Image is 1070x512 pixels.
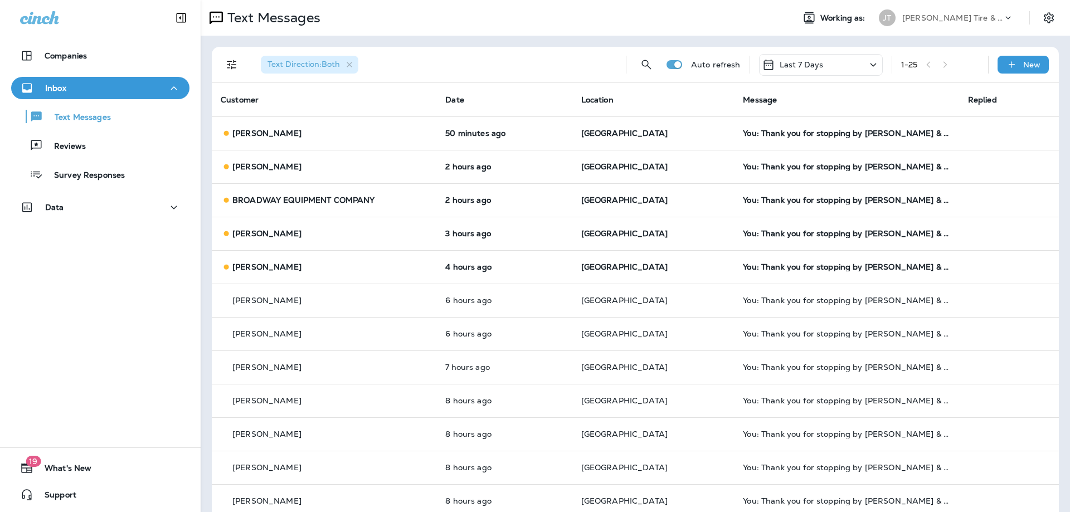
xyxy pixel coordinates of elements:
div: You: Thank you for stopping by Jensen Tire & Auto - North 90th Street. Please take 30 seconds to ... [743,196,950,204]
span: Message [743,95,777,105]
span: [GEOGRAPHIC_DATA] [581,295,668,305]
button: 19What's New [11,457,189,479]
p: [PERSON_NAME] [232,329,301,338]
span: [GEOGRAPHIC_DATA] [581,396,668,406]
button: Settings [1039,8,1059,28]
p: Aug 13, 2025 09:58 AM [445,329,563,338]
div: You: Thank you for stopping by Jensen Tire & Auto - North 90th Street. Please take 30 seconds to ... [743,396,950,405]
span: Location [581,95,614,105]
p: [PERSON_NAME] [232,496,301,505]
button: Companies [11,45,189,67]
span: Support [33,490,76,504]
p: Survey Responses [43,170,125,181]
span: [GEOGRAPHIC_DATA] [581,462,668,472]
button: Survey Responses [11,163,189,186]
div: You: Thank you for stopping by Jensen Tire & Auto - North 90th Street. Please take 30 seconds to ... [743,229,950,238]
p: Text Messages [43,113,111,123]
span: Date [445,95,464,105]
p: Aug 13, 2025 01:58 PM [445,196,563,204]
p: Aug 13, 2025 09:58 AM [445,296,563,305]
span: [GEOGRAPHIC_DATA] [581,429,668,439]
span: Text Direction : Both [267,59,340,69]
p: Auto refresh [691,60,741,69]
span: 19 [26,456,41,467]
div: You: Thank you for stopping by Jensen Tire & Auto - North 90th Street. Please take 30 seconds to ... [743,129,950,138]
span: [GEOGRAPHIC_DATA] [581,262,668,272]
button: Collapse Sidebar [166,7,197,29]
span: [GEOGRAPHIC_DATA] [581,195,668,205]
span: Working as: [820,13,868,23]
div: JT [879,9,896,26]
p: Reviews [43,142,86,152]
p: [PERSON_NAME] [232,129,301,138]
p: [PERSON_NAME] [232,229,301,238]
div: You: Thank you for stopping by Jensen Tire & Auto - North 90th Street. Please take 30 seconds to ... [743,162,950,171]
button: Search Messages [635,53,658,76]
span: [GEOGRAPHIC_DATA] [581,329,668,339]
p: [PERSON_NAME] [232,262,301,271]
span: [GEOGRAPHIC_DATA] [581,162,668,172]
p: [PERSON_NAME] [232,396,301,405]
span: [GEOGRAPHIC_DATA] [581,128,668,138]
span: [GEOGRAPHIC_DATA] [581,362,668,372]
span: [GEOGRAPHIC_DATA] [581,496,668,506]
span: [GEOGRAPHIC_DATA] [581,228,668,238]
button: Filters [221,53,243,76]
span: What's New [33,464,91,477]
p: [PERSON_NAME] [232,162,301,171]
div: You: Thank you for stopping by Jensen Tire & Auto - North 90th Street. Please take 30 seconds to ... [743,496,950,505]
div: You: Thank you for stopping by Jensen Tire & Auto - North 90th Street. Please take 30 seconds to ... [743,296,950,305]
p: Last 7 Days [780,60,824,69]
p: Companies [45,51,87,60]
div: You: Thank you for stopping by Jensen Tire & Auto - North 90th Street. Please take 30 seconds to ... [743,329,950,338]
div: You: Thank you for stopping by Jensen Tire & Auto - North 90th Street. Please take 30 seconds to ... [743,463,950,472]
p: [PERSON_NAME] Tire & Auto [902,13,1003,22]
button: Text Messages [11,105,189,128]
span: Replied [968,95,997,105]
p: BROADWAY EQUIPMENT COMPANY [232,196,375,204]
p: Aug 13, 2025 01:59 PM [445,162,563,171]
p: Inbox [45,84,66,92]
div: You: Thank you for stopping by Jensen Tire & Auto - North 90th Street. Please take 30 seconds to ... [743,262,950,271]
p: Aug 13, 2025 08:03 AM [445,396,563,405]
p: Aug 13, 2025 08:03 AM [445,463,563,472]
p: Aug 13, 2025 08:58 AM [445,363,563,372]
div: You: Thank you for stopping by Jensen Tire & Auto - North 90th Street. Please take 30 seconds to ... [743,363,950,372]
button: Data [11,196,189,218]
span: Customer [221,95,259,105]
button: Inbox [11,77,189,99]
div: Text Direction:Both [261,56,358,74]
p: New [1023,60,1040,69]
p: [PERSON_NAME] [232,363,301,372]
p: Data [45,203,64,212]
p: Aug 13, 2025 11:58 AM [445,262,563,271]
p: Aug 13, 2025 03:58 PM [445,129,563,138]
div: 1 - 25 [901,60,918,69]
div: You: Thank you for stopping by Jensen Tire & Auto - North 90th Street. Please take 30 seconds to ... [743,430,950,438]
p: Aug 13, 2025 08:03 AM [445,496,563,505]
p: [PERSON_NAME] [232,463,301,472]
p: Aug 13, 2025 12:58 PM [445,229,563,238]
button: Reviews [11,134,189,157]
button: Support [11,484,189,506]
p: Text Messages [223,9,320,26]
p: [PERSON_NAME] [232,430,301,438]
p: Aug 13, 2025 08:03 AM [445,430,563,438]
p: [PERSON_NAME] [232,296,301,305]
